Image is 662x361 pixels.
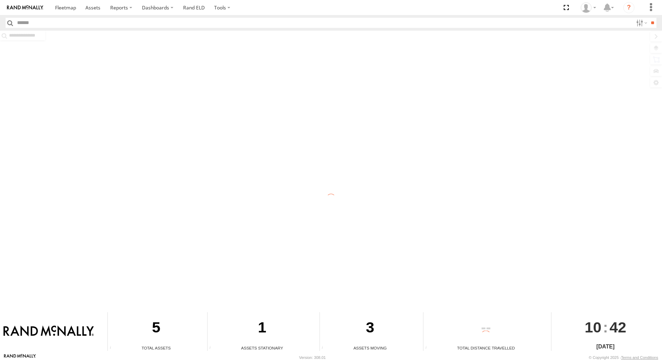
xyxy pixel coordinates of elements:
div: Total distance travelled by all assets within specified date range and applied filters [423,346,434,351]
div: [DATE] [551,343,660,351]
div: Total number of assets current in transit. [320,346,330,351]
a: Visit our Website [4,354,36,361]
img: Rand McNally [3,325,94,337]
i: ? [623,2,634,13]
label: Search Filter Options [633,18,648,28]
span: 10 [585,312,601,342]
div: Total number of Enabled Assets [108,346,118,351]
span: 42 [609,312,626,342]
div: Assets Stationary [208,345,317,351]
div: © Copyright 2025 - [589,355,658,360]
div: 1 [208,312,317,345]
div: Total number of assets current stationary. [208,346,218,351]
div: Total Distance Travelled [423,345,549,351]
div: 3 [320,312,421,345]
div: Assets Moving [320,345,421,351]
div: Version: 308.01 [299,355,326,360]
div: : [551,312,660,342]
div: 5 [108,312,204,345]
img: rand-logo.svg [7,5,43,10]
div: Gene Roberts [578,2,599,13]
div: Total Assets [108,345,204,351]
a: Terms and Conditions [621,355,658,360]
